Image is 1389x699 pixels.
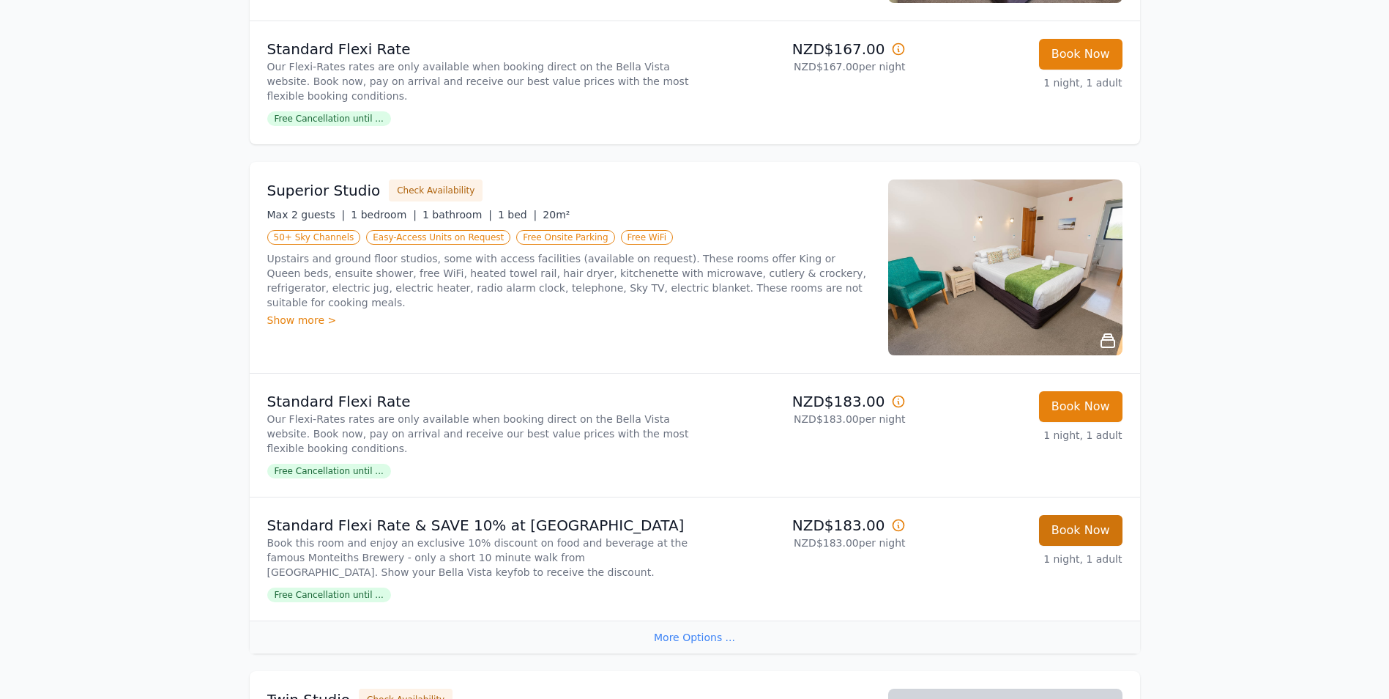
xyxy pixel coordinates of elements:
[701,412,906,426] p: NZD$183.00 per night
[267,251,871,310] p: Upstairs and ground floor studios, some with access facilities (available on request). These room...
[701,536,906,550] p: NZD$183.00 per night
[267,588,391,602] span: Free Cancellation until ...
[1039,39,1122,70] button: Book Now
[543,209,570,221] span: 20m²
[621,230,674,245] span: Free WiFi
[267,230,361,245] span: 50+ Sky Channels
[267,412,689,456] p: Our Flexi-Rates rates are only available when booking direct on the Bella Vista website. Book now...
[498,209,537,221] span: 1 bed |
[917,428,1122,443] p: 1 night, 1 adult
[516,230,614,245] span: Free Onsite Parking
[267,313,871,328] div: Show more >
[366,230,510,245] span: Easy-Access Units on Request
[267,515,689,536] p: Standard Flexi Rate & SAVE 10% at [GEOGRAPHIC_DATA]
[267,39,689,59] p: Standard Flexi Rate
[701,39,906,59] p: NZD$167.00
[917,552,1122,566] p: 1 night, 1 adult
[389,180,483,201] button: Check Availability
[1039,391,1122,422] button: Book Now
[267,536,689,580] p: Book this room and enjoy an exclusive 10% discount on food and beverage at the famous Monteiths B...
[267,391,689,412] p: Standard Flexi Rate
[701,59,906,74] p: NZD$167.00 per night
[267,59,689,103] p: Our Flexi-Rates rates are only available when booking direct on the Bella Vista website. Book now...
[250,621,1140,654] div: More Options ...
[267,209,346,221] span: Max 2 guests |
[422,209,492,221] span: 1 bathroom |
[267,180,381,201] h3: Superior Studio
[701,391,906,412] p: NZD$183.00
[1039,515,1122,546] button: Book Now
[267,111,391,126] span: Free Cancellation until ...
[267,464,391,478] span: Free Cancellation until ...
[917,75,1122,90] p: 1 night, 1 adult
[701,515,906,536] p: NZD$183.00
[351,209,417,221] span: 1 bedroom |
